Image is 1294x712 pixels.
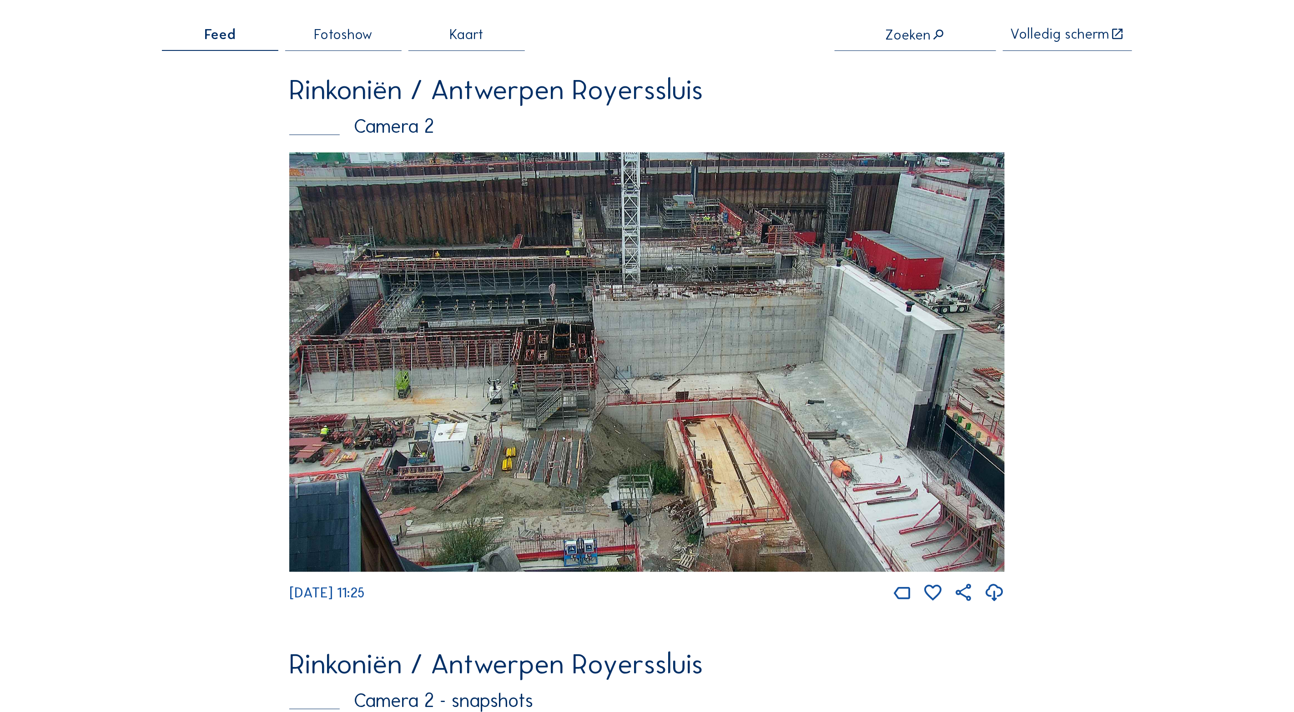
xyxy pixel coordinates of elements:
span: Kaart [449,28,483,42]
div: Camera 2 - snapshots [289,691,1005,710]
div: Volledig scherm [1011,27,1109,42]
div: Rinkoniën / Antwerpen Royerssluis [289,650,1005,678]
div: Rinkoniën / Antwerpen Royerssluis [289,76,1005,104]
img: Image [289,152,1005,572]
span: Feed [204,28,236,42]
span: [DATE] 11:25 [289,584,364,601]
div: Camera 2 [289,116,1005,136]
span: Fotoshow [314,28,373,42]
